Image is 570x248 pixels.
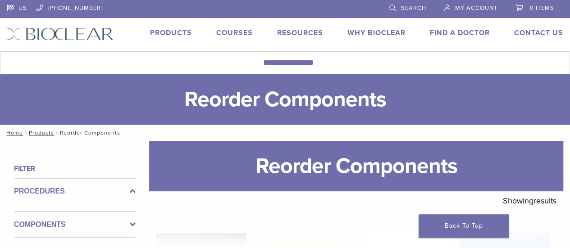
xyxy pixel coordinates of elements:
[347,28,406,37] a: Why Bioclear
[455,5,497,12] span: My Account
[503,191,556,210] p: Showing results
[4,130,23,136] a: Home
[54,131,60,135] span: /
[29,130,54,136] a: Products
[430,28,490,37] a: Find A Doctor
[530,5,554,12] span: 0 items
[277,28,323,37] a: Resources
[401,5,426,12] span: Search
[514,28,563,37] a: Contact Us
[150,28,192,37] a: Products
[7,27,114,41] img: Bioclear
[23,131,29,135] span: /
[14,219,136,230] label: Components
[149,141,563,191] h1: Reorder Components
[216,28,253,37] a: Courses
[14,186,136,197] label: Procedures
[419,214,509,238] a: Back To Top
[14,163,136,174] h4: Filter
